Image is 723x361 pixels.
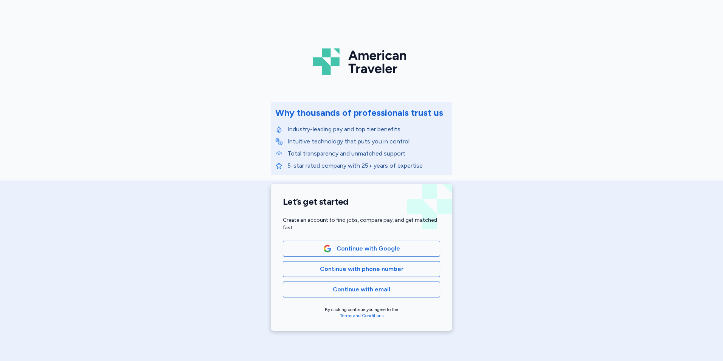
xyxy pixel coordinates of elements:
[287,125,448,134] p: Industry-leading pay and top tier benefits
[323,244,332,253] img: Google Logo
[320,265,403,274] span: Continue with phone number
[275,107,443,119] div: Why thousands of professionals trust us
[337,244,400,253] span: Continue with Google
[283,307,440,319] div: By clicking continue you agree to the
[313,45,410,78] img: Logo
[283,282,440,297] button: Continue with email
[287,161,448,170] p: 5-star rated company with 25+ years of expertise
[283,196,440,207] h1: Let’s get started
[283,216,440,232] div: Create an account to find jobs, compare pay, and get matched fast
[333,285,390,294] span: Continue with email
[340,313,383,318] a: Terms and Conditions
[283,241,440,257] button: Google LogoContinue with Google
[283,261,440,277] button: Continue with phone number
[287,149,448,158] p: Total transparency and unmatched support
[287,137,448,146] p: Intuitive technology that puts you in control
